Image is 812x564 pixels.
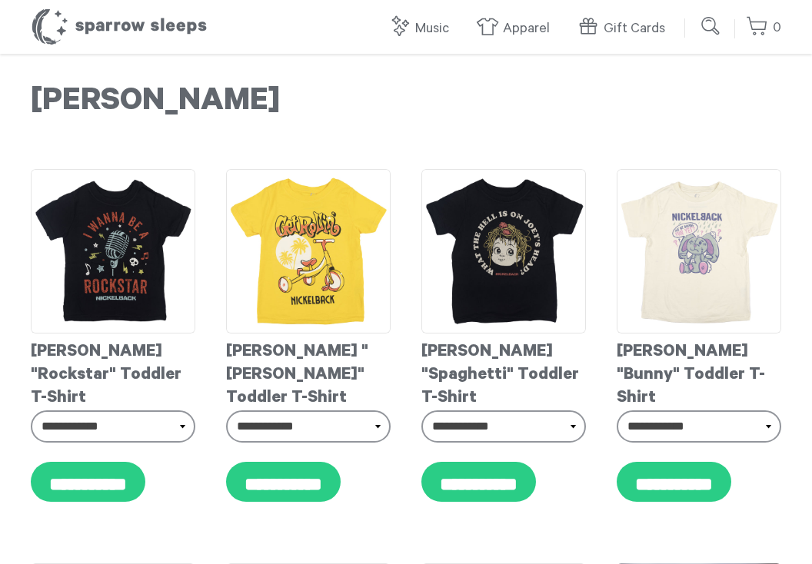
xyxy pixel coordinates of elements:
[696,11,727,41] input: Submit
[226,333,391,410] div: [PERSON_NAME] "[PERSON_NAME]" Toddler T-Shirt
[421,333,586,410] div: [PERSON_NAME] "Spaghetti" Toddler T-Shirt
[226,169,391,333] img: Nickelback-GetRollinToddlerT-shirt_grande.jpg
[388,12,457,45] a: Music
[746,12,781,45] a: 0
[31,8,208,46] h1: Sparrow Sleeps
[31,169,195,333] img: Nickelback-RockstarToddlerT-shirt_grande.jpg
[577,12,673,45] a: Gift Cards
[476,12,557,45] a: Apparel
[31,85,781,123] h1: [PERSON_NAME]
[31,333,195,410] div: [PERSON_NAME] "Rockstar" Toddler T-Shirt
[421,169,586,333] img: Nickelback-JoeysHeadToddlerT-shirt_grande.jpg
[617,169,781,333] img: Nickelback-ArewehavingfunyetToddlerT-shirt_grande.jpg
[617,333,781,410] div: [PERSON_NAME] "Bunny" Toddler T-Shirt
